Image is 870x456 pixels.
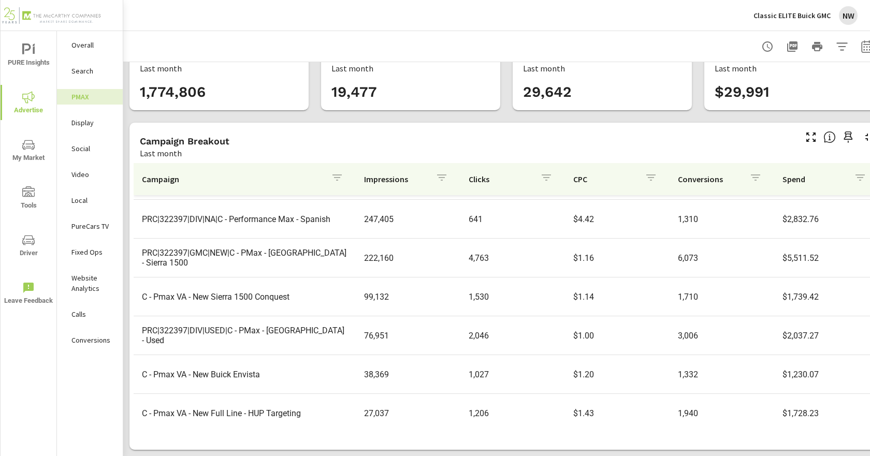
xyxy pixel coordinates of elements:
h3: 19,477 [331,83,490,101]
p: Last month [140,147,182,159]
div: Conversions [57,332,123,348]
td: 222,160 [356,245,460,271]
td: $1.20 [565,361,670,388]
p: Overall [71,40,114,50]
td: 1,027 [460,361,565,388]
p: PMAX [71,92,114,102]
span: My Market [4,139,53,164]
p: Video [71,169,114,180]
div: Local [57,193,123,208]
td: $1.16 [565,245,670,271]
td: 1,940 [670,400,774,426]
td: PRC|322397|DIV|NA|C - Performance Max - Spanish [134,206,356,232]
td: 641 [460,206,565,232]
p: Social [71,143,114,154]
td: 1,710 [670,284,774,310]
td: 4,763 [460,245,565,271]
td: $1.00 [565,322,670,349]
td: 2,046 [460,322,565,349]
td: C - Pmax VA - New Sierra 1500 Conquest [134,284,356,310]
p: Conversions [71,335,114,345]
div: PMAX [57,89,123,105]
div: PureCars TV [57,218,123,234]
td: 247,405 [356,206,460,232]
div: Calls [57,306,123,322]
p: Last month [331,62,373,75]
p: CPC [573,174,636,184]
span: Advertise [4,91,53,116]
td: PRC|322397|DIV|USED|C - PMax - [GEOGRAPHIC_DATA] - Used [134,317,356,354]
td: 3,006 [670,322,774,349]
p: Conversions [678,174,741,184]
p: Last month [715,62,757,75]
td: 1,206 [460,400,565,426]
span: Tools [4,186,53,212]
p: Calls [71,309,114,319]
h3: 29,642 [523,83,682,101]
button: "Export Report to PDF" [782,36,803,57]
div: NW [839,6,858,25]
p: Spend [782,174,846,184]
div: Social [57,141,123,156]
td: $1.43 [565,400,670,426]
div: Overall [57,37,123,53]
div: Search [57,63,123,79]
span: PURE Insights [4,43,53,69]
td: 6,073 [670,245,774,271]
td: PRC|322397|GMC|NEW|C - PMax - [GEOGRAPHIC_DATA] - Sierra 1500 [134,240,356,276]
div: Fixed Ops [57,244,123,260]
td: 27,037 [356,400,460,426]
button: Print Report [807,36,828,57]
p: Display [71,117,114,128]
td: C - Pmax VA - New Full Line - HUP Targeting [134,400,356,426]
span: Driver [4,234,53,259]
td: $1.14 [565,284,670,310]
td: 99,132 [356,284,460,310]
p: Impressions [364,174,427,184]
button: Make Fullscreen [803,129,819,145]
td: 1,530 [460,284,565,310]
p: Classic ELITE Buick GMC [753,11,831,20]
td: $4.42 [565,206,670,232]
span: Leave Feedback [4,282,53,307]
div: Website Analytics [57,270,123,296]
p: Fixed Ops [71,247,114,257]
p: Clicks [469,174,532,184]
p: Search [71,66,114,76]
p: Last month [523,62,565,75]
div: Video [57,167,123,182]
div: Display [57,115,123,130]
h5: Campaign Breakout [140,136,229,146]
td: C - Pmax VA - New Buick Envista [134,361,356,388]
p: PureCars TV [71,221,114,231]
td: 1,310 [670,206,774,232]
span: Save this to your personalized report [840,129,857,145]
p: Last month [140,62,182,75]
td: 1,332 [670,361,774,388]
span: This is a summary of PMAX performance results by campaign. Each column can be sorted. [823,131,836,143]
p: Website Analytics [71,273,114,293]
h3: 1,774,806 [140,83,298,101]
p: Campaign [142,174,323,184]
p: Local [71,195,114,205]
div: nav menu [1,31,56,317]
button: Apply Filters [832,36,852,57]
td: 76,951 [356,322,460,349]
td: 38,369 [356,361,460,388]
